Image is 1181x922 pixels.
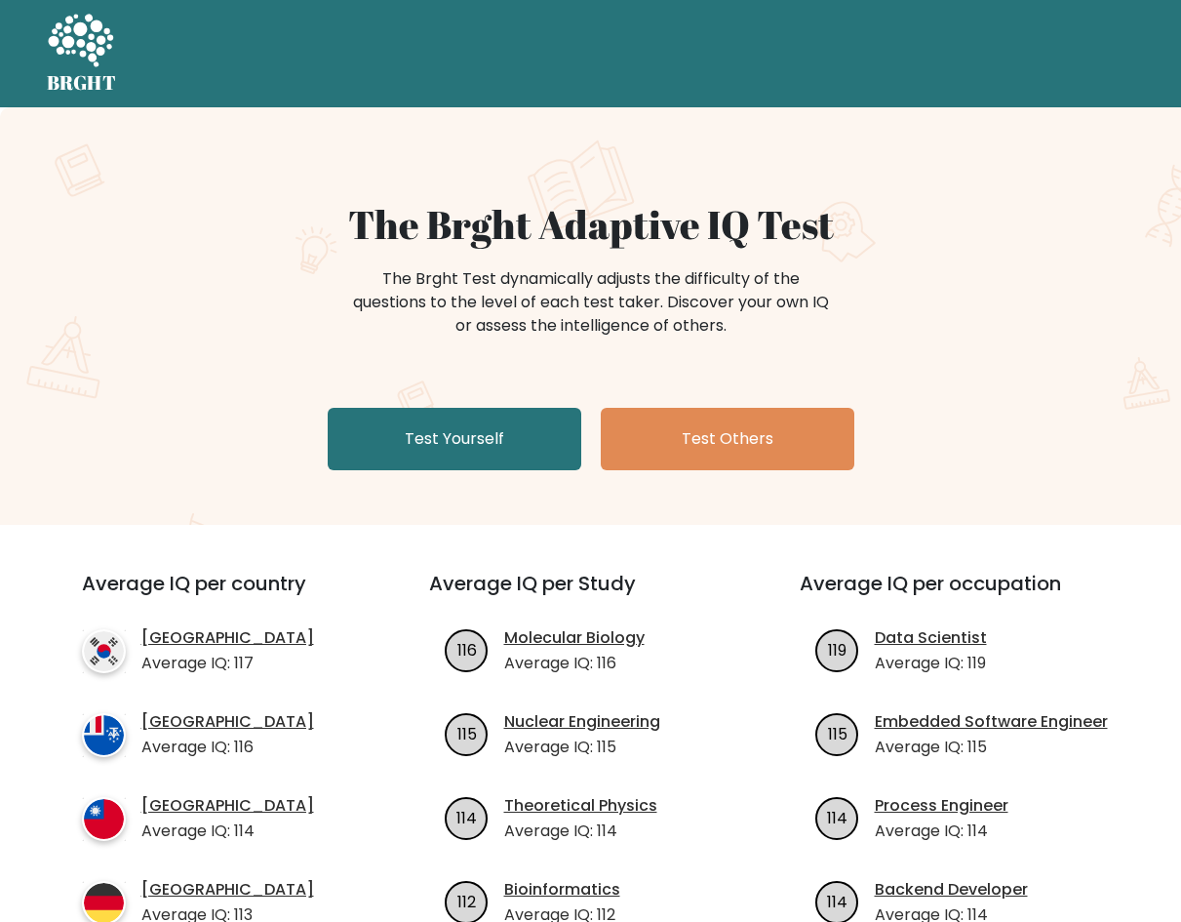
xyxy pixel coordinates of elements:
[82,572,359,619] h3: Average IQ per country
[875,794,1008,818] a: Process Engineer
[429,572,753,619] h3: Average IQ per Study
[875,820,1008,843] p: Average IQ: 114
[504,820,657,843] p: Average IQ: 114
[828,638,846,661] text: 119
[115,201,1067,248] h1: The Brght Adaptive IQ Test
[141,652,314,675] p: Average IQ: 117
[504,878,620,902] a: Bioinformatics
[875,710,1108,734] a: Embedded Software Engineer
[504,794,657,818] a: Theoretical Physics
[82,713,126,757] img: country
[504,626,645,650] a: Molecular Biology
[601,408,854,470] a: Test Others
[141,794,314,818] a: [GEOGRAPHIC_DATA]
[827,890,847,912] text: 114
[875,626,987,650] a: Data Scientist
[347,267,835,338] div: The Brght Test dynamically adjusts the difficulty of the questions to the level of each test take...
[456,806,477,828] text: 114
[456,638,476,661] text: 116
[82,629,126,673] img: country
[800,572,1123,619] h3: Average IQ per occupation
[875,736,1108,759] p: Average IQ: 115
[827,806,847,828] text: 114
[141,878,314,902] a: [GEOGRAPHIC_DATA]
[827,722,846,744] text: 115
[457,890,476,912] text: 112
[328,408,581,470] a: Test Yourself
[504,652,645,675] p: Average IQ: 116
[141,820,314,843] p: Average IQ: 114
[141,626,314,650] a: [GEOGRAPHIC_DATA]
[504,736,660,759] p: Average IQ: 115
[47,71,117,95] h5: BRGHT
[504,710,660,734] a: Nuclear Engineering
[82,797,126,841] img: country
[141,736,314,759] p: Average IQ: 116
[875,878,1028,902] a: Backend Developer
[141,710,314,734] a: [GEOGRAPHIC_DATA]
[875,652,987,675] p: Average IQ: 119
[456,722,476,744] text: 115
[47,8,117,100] a: BRGHT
